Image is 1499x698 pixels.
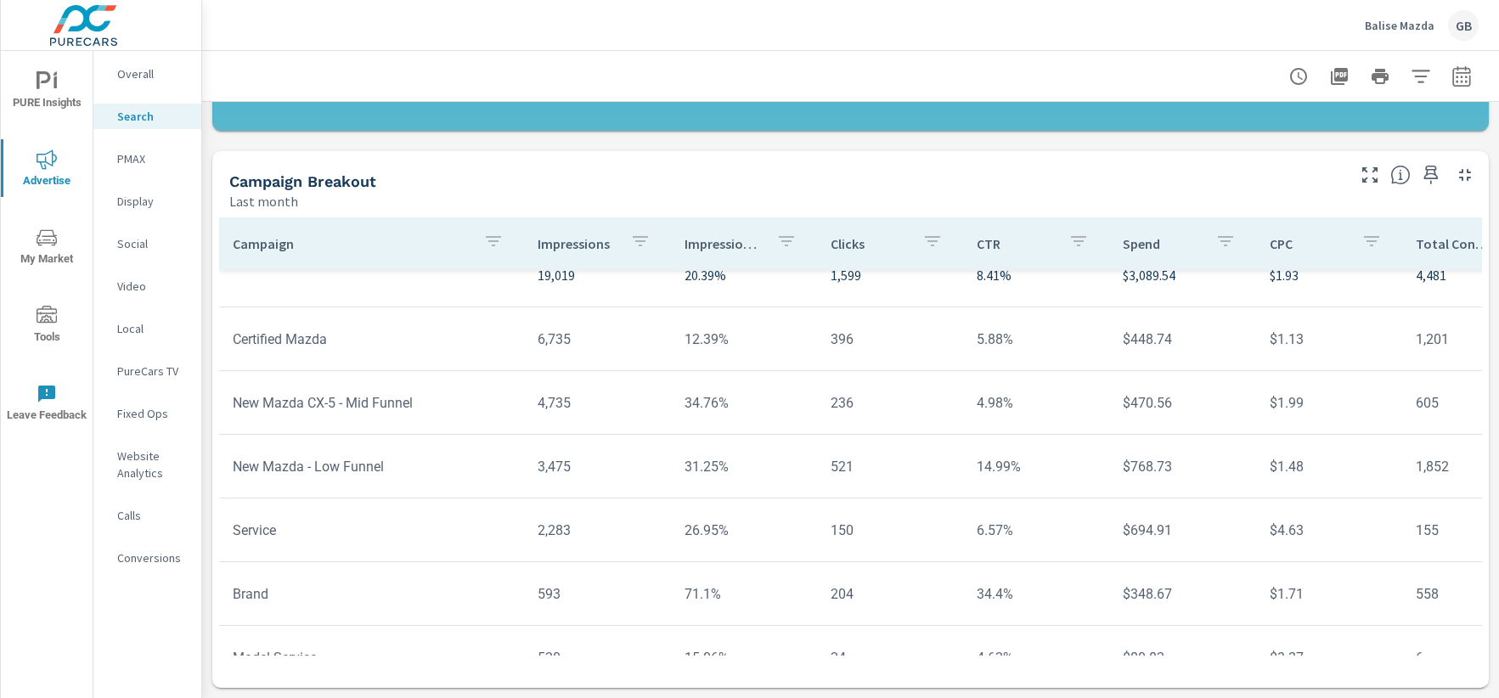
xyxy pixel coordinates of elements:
p: CTR [977,235,1055,252]
td: 396 [817,318,963,361]
div: Overall [93,61,201,87]
td: 150 [817,509,963,552]
p: 1,599 [831,265,950,285]
p: 19,019 [538,265,657,285]
td: 14.99% [963,445,1109,488]
td: $4.63 [1256,509,1402,552]
td: 2,283 [524,509,670,552]
td: 31.25% [671,445,817,488]
button: "Export Report to PDF" [1322,59,1356,93]
td: $1.13 [1256,318,1402,361]
td: 6,735 [524,318,670,361]
div: Social [93,231,201,256]
span: Leave Feedback [6,384,87,425]
td: Certified Mazda [219,318,524,361]
h5: Campaign Breakout [229,172,376,190]
div: Display [93,189,201,214]
td: $1.71 [1256,572,1402,616]
p: 8.41% [977,265,1096,285]
span: Advertise [6,149,87,191]
p: Campaign [233,235,470,252]
button: Minimize Widget [1451,161,1479,189]
td: 24 [817,636,963,679]
p: Total Conversions [1416,235,1494,252]
div: Website Analytics [93,443,201,486]
div: Local [93,316,201,341]
span: My Market [6,228,87,269]
td: 204 [817,572,963,616]
td: 236 [817,381,963,425]
p: Clicks [831,235,909,252]
td: 593 [524,572,670,616]
p: Impression Share [685,235,763,252]
div: Conversions [93,545,201,571]
td: 4,735 [524,381,670,425]
td: New Mazda - Low Funnel [219,445,524,488]
p: 20.39% [685,265,803,285]
p: PureCars TV [117,363,188,380]
td: $1.99 [1256,381,1402,425]
td: 5.88% [963,318,1109,361]
td: Brand [219,572,524,616]
td: $80.82 [1109,636,1255,679]
td: 15.06% [671,636,817,679]
td: 520 [524,636,670,679]
div: Search [93,104,201,129]
p: Impressions [538,235,616,252]
div: Video [93,273,201,299]
td: $768.73 [1109,445,1255,488]
td: Model Service [219,636,524,679]
p: PMAX [117,150,188,167]
p: Balise Mazda [1365,18,1434,33]
button: Make Fullscreen [1356,161,1383,189]
p: Calls [117,507,188,524]
div: PMAX [93,146,201,172]
button: Print Report [1363,59,1397,93]
p: Fixed Ops [117,405,188,422]
p: Conversions [117,549,188,566]
p: Local [117,320,188,337]
p: $1.93 [1270,265,1389,285]
td: 521 [817,445,963,488]
div: Calls [93,503,201,528]
td: $348.67 [1109,572,1255,616]
td: $1.48 [1256,445,1402,488]
div: Fixed Ops [93,401,201,426]
td: $694.91 [1109,509,1255,552]
td: New Mazda CX-5 - Mid Funnel [219,381,524,425]
td: 4.62% [963,636,1109,679]
td: 26.95% [671,509,817,552]
p: Display [117,193,188,210]
td: 34.4% [963,572,1109,616]
span: This is a summary of Search performance results by campaign. Each column can be sorted. [1390,165,1411,185]
p: Social [117,235,188,252]
p: Overall [117,65,188,82]
button: Select Date Range [1445,59,1479,93]
td: Service [219,509,524,552]
td: 34.76% [671,381,817,425]
p: Last month [229,191,298,211]
p: Search [117,108,188,125]
td: 12.39% [671,318,817,361]
p: Video [117,278,188,295]
div: PureCars TV [93,358,201,384]
p: Spend [1123,235,1201,252]
p: Website Analytics [117,448,188,481]
td: $3.37 [1256,636,1402,679]
span: Tools [6,306,87,347]
td: 3,475 [524,445,670,488]
button: Apply Filters [1404,59,1438,93]
span: Save this to your personalized report [1417,161,1445,189]
p: CPC [1270,235,1348,252]
td: $448.74 [1109,318,1255,361]
td: 6.57% [963,509,1109,552]
span: PURE Insights [6,71,87,113]
div: GB [1448,10,1479,41]
p: $3,089.54 [1123,265,1242,285]
td: $470.56 [1109,381,1255,425]
td: 4.98% [963,381,1109,425]
div: nav menu [1,51,93,442]
td: 71.1% [671,572,817,616]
